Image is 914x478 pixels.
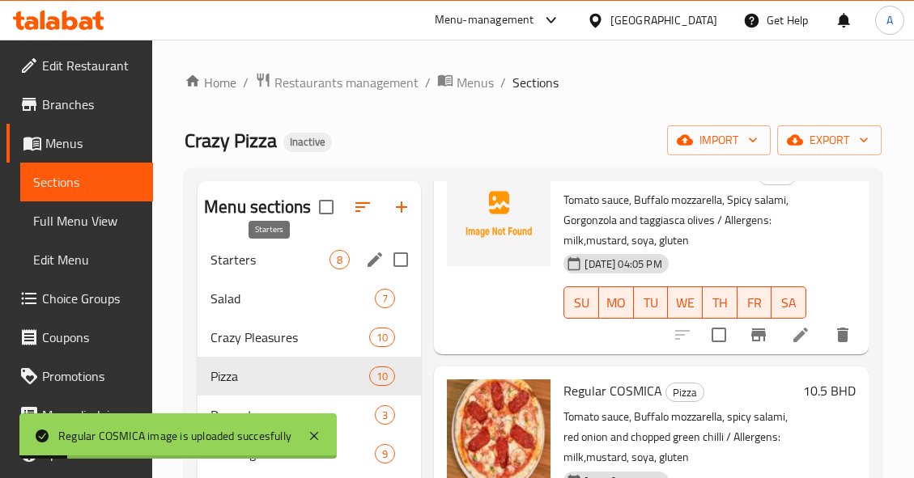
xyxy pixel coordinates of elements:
[680,130,758,150] span: import
[457,73,494,92] span: Menus
[185,122,277,159] span: Crazy Pizza
[702,318,736,352] span: Select to update
[210,289,375,308] span: Salad
[42,405,140,425] span: Menu disclaimer
[42,328,140,347] span: Coupons
[376,446,394,462] span: 9
[42,289,140,308] span: Choice Groups
[674,291,696,315] span: WE
[370,330,394,345] span: 10
[667,125,771,155] button: import
[435,11,534,30] div: Menu-management
[20,163,153,201] a: Sections
[803,379,856,402] h6: 10.5 BHD
[375,289,395,308] div: items
[6,279,153,318] a: Choice Groups
[437,72,494,93] a: Menus
[739,315,778,354] button: Branch-specific-item
[210,366,369,386] span: Pizza
[563,379,662,403] span: Regular COSMICA
[370,369,394,384] span: 10
[6,46,153,85] a: Edit Restaurant
[198,396,421,434] div: Dessert3
[369,366,395,386] div: items
[198,357,421,396] div: Pizza10
[790,130,869,150] span: export
[500,73,506,92] li: /
[599,286,634,319] button: MO
[563,190,806,251] p: Tomato sauce, Buffalo mozzarella, Spicy salami, Gorgonzola and taggiasca olives / Allergens: milk...
[610,11,717,29] div: [GEOGRAPHIC_DATA]
[33,211,140,231] span: Full Menu View
[369,328,395,347] div: items
[778,291,800,315] span: SA
[185,73,236,92] a: Home
[563,407,797,467] p: Tomato sauce, Buffalo mozzarella, spicy salami, red onion and chopped green chilli / Allergens: m...
[571,291,593,315] span: SU
[6,357,153,396] a: Promotions
[634,286,669,319] button: TU
[738,286,772,319] button: FR
[185,72,882,93] nav: breadcrumb
[58,427,291,445] div: Regular COSMICA image is uploaded succesfully
[363,247,387,272] button: edit
[33,250,140,269] span: Edit Menu
[243,73,249,92] li: /
[447,163,551,266] img: Regular SALAME & GORGONZOLA
[6,396,153,434] a: Menu disclaimer
[512,73,559,92] span: Sections
[283,135,332,149] span: Inactive
[606,291,627,315] span: MO
[665,383,704,402] div: Pizza
[45,133,140,153] span: Menus
[20,240,153,279] a: Edit Menu
[283,133,332,152] div: Inactive
[813,163,856,185] h6: 11 BHD
[777,125,882,155] button: export
[255,72,419,93] a: Restaurants management
[640,291,662,315] span: TU
[204,195,311,219] h2: Menu sections
[578,256,668,272] span: [DATE] 04:05 PM
[42,444,140,463] span: Upsell
[709,291,731,315] span: TH
[703,286,738,319] button: TH
[20,201,153,240] a: Full Menu View
[791,325,810,345] a: Edit menu item
[823,315,862,354] button: delete
[376,408,394,423] span: 3
[198,318,421,357] div: Crazy Pleasures10
[886,11,893,29] span: A
[330,252,349,268] span: 8
[210,250,329,269] span: Starters
[382,188,421,226] button: Add section
[33,172,140,192] span: Sections
[42,95,140,114] span: Branches
[666,383,704,402] span: Pizza
[425,73,431,92] li: /
[42,366,140,386] span: Promotions
[274,73,419,92] span: Restaurants management
[6,434,153,473] a: Upsell
[376,291,394,307] span: 7
[6,318,153,357] a: Coupons
[210,405,375,425] span: Dessert
[198,279,421,318] div: Salad7
[309,190,343,224] span: Select all sections
[6,85,153,124] a: Branches
[210,328,369,347] span: Crazy Pleasures
[668,286,703,319] button: WE
[744,291,766,315] span: FR
[6,124,153,163] a: Menus
[198,240,421,279] div: Starters8edit
[563,286,599,319] button: SU
[772,286,806,319] button: SA
[42,56,140,75] span: Edit Restaurant
[329,250,350,269] div: items
[343,188,382,226] span: Sort sections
